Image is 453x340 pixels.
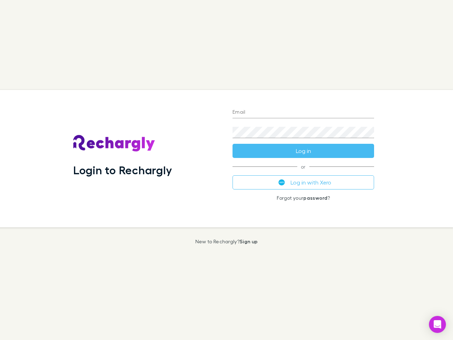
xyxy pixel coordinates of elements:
button: Log in with Xero [233,175,374,189]
div: Open Intercom Messenger [429,316,446,333]
h1: Login to Rechargly [73,163,172,177]
p: Forgot your ? [233,195,374,201]
p: New to Rechargly? [195,239,258,244]
button: Log in [233,144,374,158]
a: Sign up [240,238,258,244]
img: Xero's logo [279,179,285,186]
img: Rechargly's Logo [73,135,155,152]
span: or [233,166,374,167]
a: password [303,195,327,201]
